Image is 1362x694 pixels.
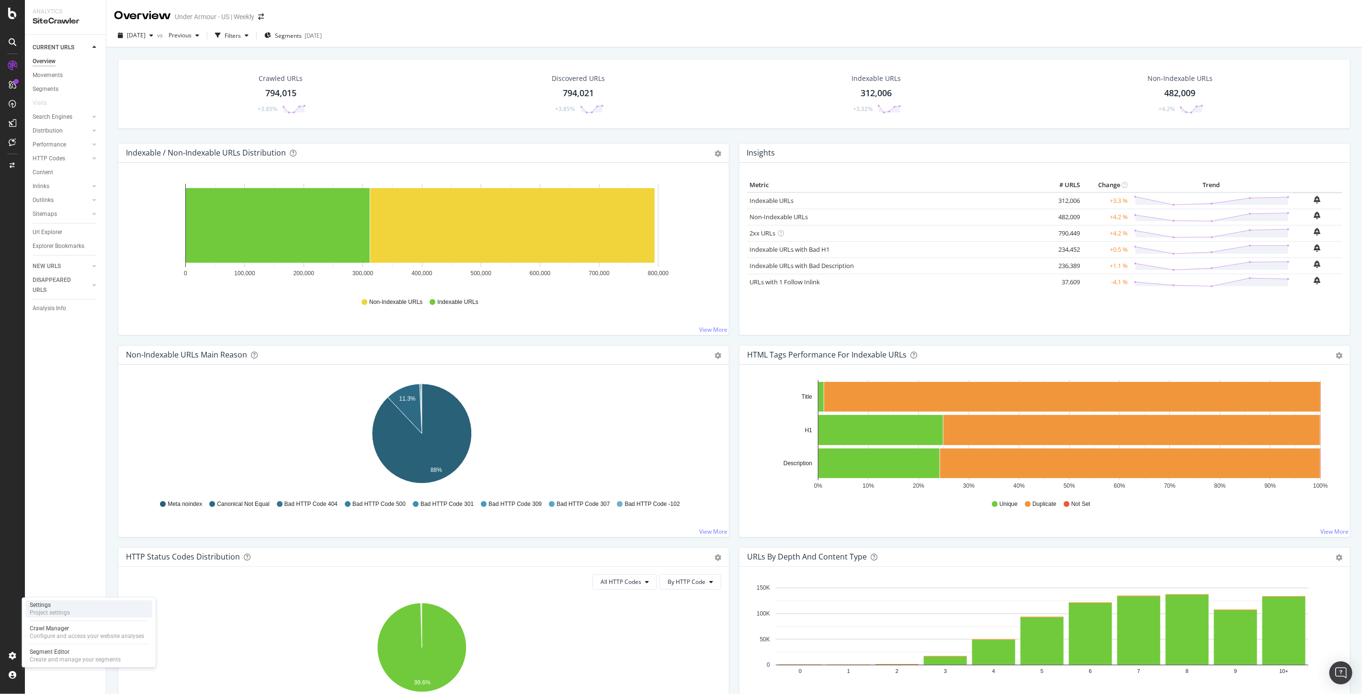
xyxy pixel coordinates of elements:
div: 482,009 [1165,87,1196,100]
div: gear [715,554,721,561]
div: Inlinks [33,181,49,191]
td: +3.3 % [1082,192,1130,209]
th: # URLS [1044,178,1082,192]
a: Inlinks [33,181,90,191]
div: 794,015 [265,87,296,100]
div: Filters [225,32,241,40]
div: Distribution [33,126,63,136]
div: arrow-right-arrow-left [258,13,264,20]
div: Visits [33,98,47,108]
td: +4.2 % [1082,209,1130,225]
div: bell-plus [1314,212,1321,219]
span: By HTTP Code [668,578,705,586]
text: 700,000 [589,270,610,277]
span: Non-Indexable URLs [369,298,422,306]
button: All HTTP Codes [592,574,657,590]
span: Duplicate [1033,500,1056,508]
text: 800,000 [648,270,669,277]
text: 500,000 [471,270,492,277]
button: Previous [165,28,203,43]
div: HTTP Status Codes Distribution [126,552,240,561]
text: 4 [992,668,995,674]
div: Analysis Info [33,303,66,313]
span: Bad HTTP Code 404 [284,500,338,508]
text: 50K [760,636,770,643]
text: 80% [1214,482,1226,489]
div: bell-plus [1314,196,1321,203]
div: Configure and access your website analyses [30,632,144,640]
div: gear [715,352,721,359]
span: Segments [275,32,302,40]
a: Indexable URLs [749,196,794,205]
div: Project settings [30,609,70,616]
td: 790,449 [1044,225,1082,241]
td: +0.5 % [1082,241,1130,257]
div: Segments [33,84,58,94]
div: bell-plus [1314,228,1321,235]
div: Discovered URLs [552,74,605,83]
div: URLs by Depth and Content Type [747,552,867,561]
div: CURRENT URLS [33,43,74,53]
div: [DATE] [305,32,322,40]
td: 37,609 [1044,274,1082,290]
text: 20% [913,482,924,489]
div: Open Intercom Messenger [1329,661,1352,684]
div: Content [33,168,53,178]
text: 10% [863,482,874,489]
text: Title [802,393,813,400]
div: gear [715,150,721,157]
div: Crawled URLs [259,74,303,83]
div: bell-plus [1314,244,1321,252]
h4: Insights [747,146,775,159]
text: Description [783,460,812,467]
span: Not Set [1071,500,1090,508]
text: H1 [805,427,813,434]
span: Bad HTTP Code 500 [352,500,406,508]
svg: A chart. [126,178,717,289]
text: 300,000 [352,270,374,277]
text: 600,000 [530,270,551,277]
div: Outlinks [33,195,54,205]
text: 30% [963,482,975,489]
div: Performance [33,140,66,150]
a: URLs with 1 Follow Inlink [749,278,820,286]
text: 2 [896,668,898,674]
a: Performance [33,140,90,150]
td: +1.1 % [1082,257,1130,274]
a: View More [699,325,727,334]
div: Settings [30,601,70,609]
a: Segment EditorCreate and manage your segments [26,647,152,664]
div: Explorer Bookmarks [33,241,84,251]
div: bell-plus [1314,277,1321,284]
div: 312,006 [861,87,892,100]
a: Segments [33,84,99,94]
text: 70% [1164,482,1176,489]
th: Trend [1130,178,1292,192]
div: DISAPPEARED URLS [33,275,81,295]
td: -4.1 % [1082,274,1130,290]
div: gear [1336,352,1342,359]
span: Unique [999,500,1018,508]
text: 5 [1041,668,1044,674]
div: +4.2% [1158,105,1175,113]
div: Segment Editor [30,648,121,656]
svg: A chart. [747,582,1339,693]
text: 200,000 [294,270,315,277]
span: Bad HTTP Code -102 [625,500,680,508]
div: +3.85% [556,105,575,113]
text: 150K [757,585,770,592]
span: Bad HTTP Code 309 [488,500,542,508]
div: A chart. [747,380,1339,491]
text: 99.6% [414,679,431,686]
a: SettingsProject settings [26,600,152,617]
div: Indexable / Non-Indexable URLs Distribution [126,148,286,157]
span: Bad HTTP Code 307 [556,500,610,508]
text: 8 [1186,668,1189,674]
text: 100% [1313,482,1328,489]
svg: A chart. [126,380,717,491]
text: 10+ [1280,668,1289,674]
div: Analytics [33,8,98,16]
div: +3.32% [853,105,873,113]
